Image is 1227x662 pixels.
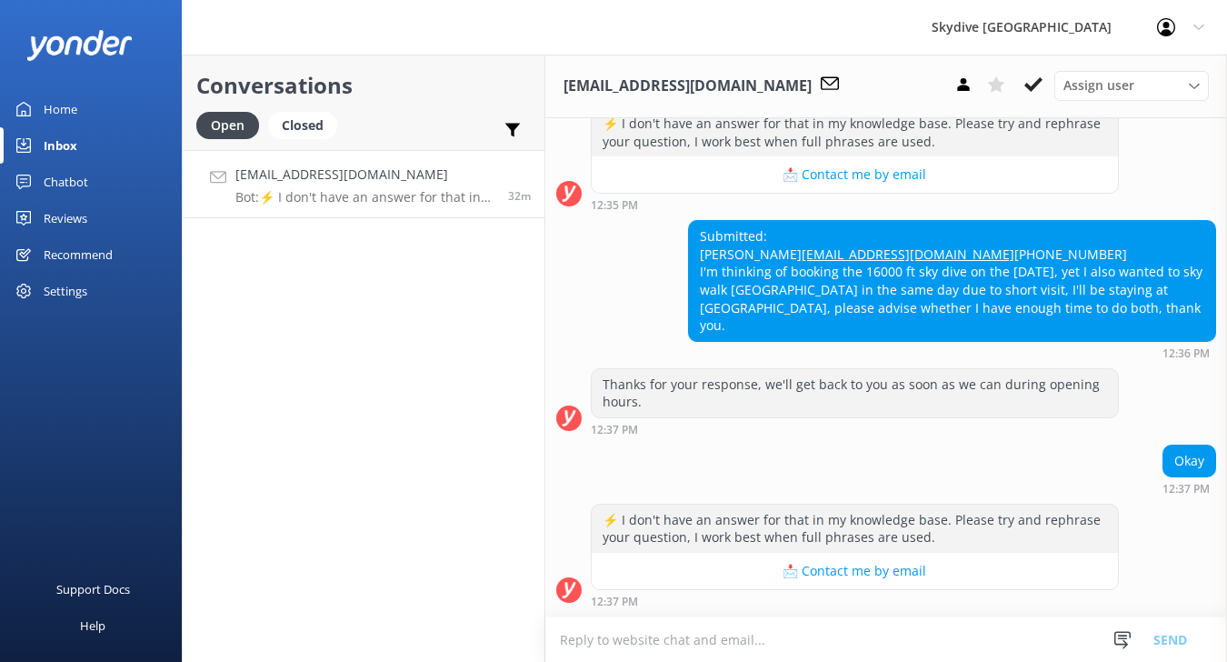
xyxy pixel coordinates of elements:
div: Support Docs [56,571,130,607]
a: Open [196,115,268,135]
h2: Conversations [196,68,531,103]
span: 12:37pm 20-Aug-2025 (UTC +12:00) Pacific/Auckland [508,188,531,204]
div: 12:37pm 20-Aug-2025 (UTC +12:00) Pacific/Auckland [591,423,1119,436]
button: 📩 Contact me by email [592,156,1118,193]
div: 12:37pm 20-Aug-2025 (UTC +12:00) Pacific/Auckland [591,595,1119,607]
strong: 12:37 PM [1162,484,1210,495]
div: Recommend [44,236,113,273]
div: Inbox [44,127,77,164]
div: 12:37pm 20-Aug-2025 (UTC +12:00) Pacific/Auckland [1162,482,1216,495]
a: [EMAIL_ADDRESS][DOMAIN_NAME] [802,246,1014,263]
div: Reviews [44,200,87,236]
div: Settings [44,273,87,309]
span: Assign user [1063,75,1134,95]
div: Chatbot [44,164,88,200]
button: 📩 Contact me by email [592,553,1118,589]
div: 12:35pm 20-Aug-2025 (UTC +12:00) Pacific/Auckland [591,198,1119,211]
div: Open [196,112,259,139]
div: ⚡ I don't have an answer for that in my knowledge base. Please try and rephrase your question, I ... [592,505,1118,553]
div: Help [80,607,105,644]
div: Okay [1163,446,1215,476]
h3: [EMAIL_ADDRESS][DOMAIN_NAME] [564,75,812,98]
strong: 12:36 PM [1162,348,1210,359]
div: ⚡ I don't have an answer for that in my knowledge base. Please try and rephrase your question, I ... [592,108,1118,156]
a: Closed [268,115,346,135]
div: 12:36pm 20-Aug-2025 (UTC +12:00) Pacific/Auckland [688,346,1216,359]
strong: 12:37 PM [591,597,638,607]
strong: 12:37 PM [591,425,638,436]
div: Assign User [1054,71,1209,100]
strong: 12:35 PM [591,200,638,211]
div: Submitted: [PERSON_NAME] [PHONE_NUMBER] I'm thinking of booking the 16000 ft sky dive on the [DAT... [689,221,1215,341]
div: Closed [268,112,337,139]
a: [EMAIL_ADDRESS][DOMAIN_NAME]Bot:⚡ I don't have an answer for that in my knowledge base. Please tr... [183,150,544,218]
div: Home [44,91,77,127]
img: yonder-white-logo.png [27,30,132,60]
div: Thanks for your response, we'll get back to you as soon as we can during opening hours. [592,369,1118,417]
h4: [EMAIL_ADDRESS][DOMAIN_NAME] [235,165,494,185]
p: Bot: ⚡ I don't have an answer for that in my knowledge base. Please try and rephrase your questio... [235,189,494,206]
